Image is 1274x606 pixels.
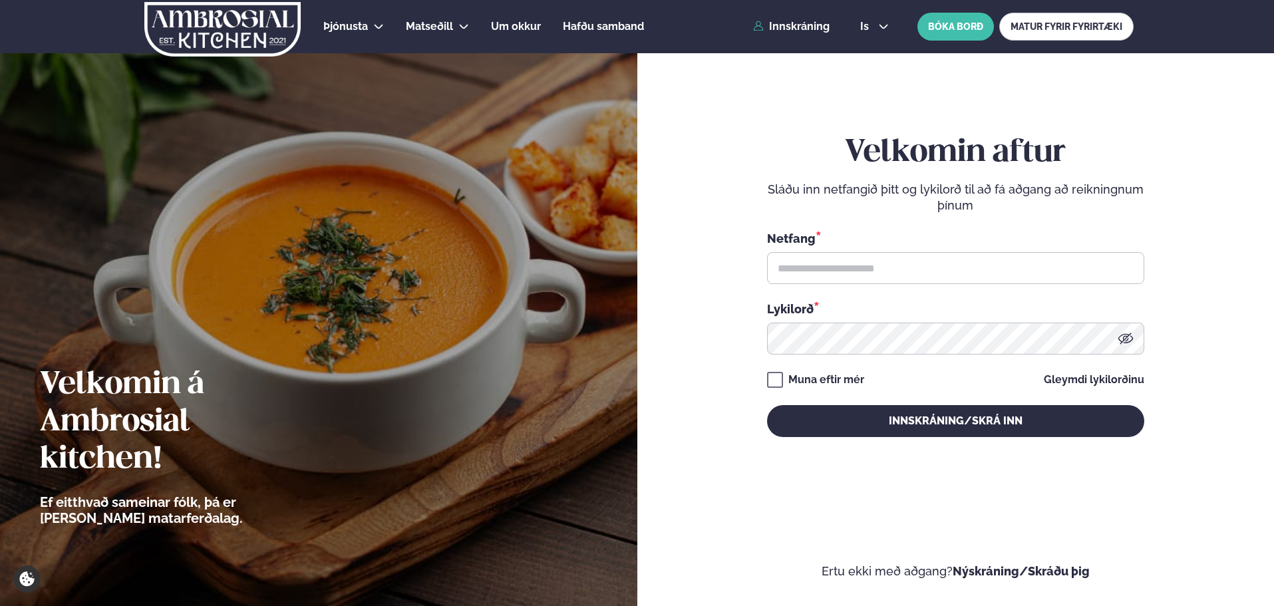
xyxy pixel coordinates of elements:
[40,494,316,526] p: Ef eitthvað sameinar fólk, þá er [PERSON_NAME] matarferðalag.
[491,19,541,35] a: Um okkur
[767,300,1144,317] div: Lykilorð
[143,2,302,57] img: logo
[677,563,1235,579] p: Ertu ekki með aðgang?
[563,19,644,35] a: Hafðu samband
[323,19,368,35] a: Þjónusta
[767,182,1144,214] p: Sláðu inn netfangið þitt og lykilorð til að fá aðgang að reikningnum þínum
[491,20,541,33] span: Um okkur
[13,565,41,593] a: Cookie settings
[406,20,453,33] span: Matseðill
[40,367,316,478] h2: Velkomin á Ambrosial kitchen!
[767,405,1144,437] button: Innskráning/Skrá inn
[767,229,1144,247] div: Netfang
[406,19,453,35] a: Matseðill
[323,20,368,33] span: Þjónusta
[999,13,1134,41] a: MATUR FYRIR FYRIRTÆKI
[917,13,994,41] button: BÓKA BORÐ
[767,134,1144,172] h2: Velkomin aftur
[850,21,899,32] button: is
[563,20,644,33] span: Hafðu samband
[860,21,873,32] span: is
[1044,375,1144,385] a: Gleymdi lykilorðinu
[753,21,830,33] a: Innskráning
[953,564,1090,578] a: Nýskráning/Skráðu þig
